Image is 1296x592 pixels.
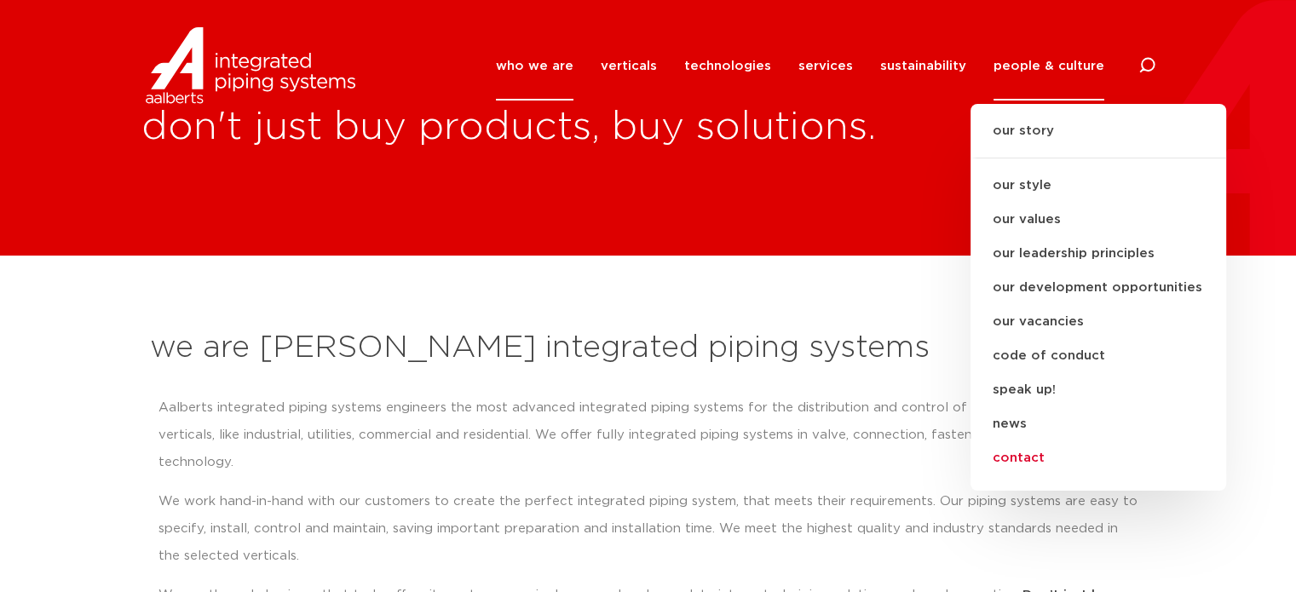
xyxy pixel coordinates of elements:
a: our story [971,121,1226,158]
a: news [971,407,1226,441]
a: our values [971,203,1226,237]
a: people & culture [994,32,1104,101]
a: services [798,32,853,101]
p: We work hand-in-hand with our customers to create the perfect integrated piping system, that meet... [158,488,1138,570]
a: our style [971,169,1226,203]
a: our development opportunities [971,271,1226,305]
a: speak up! [971,373,1226,407]
a: code of conduct [971,339,1226,373]
a: contact [971,441,1226,475]
a: who we are [496,32,573,101]
a: verticals [601,32,657,101]
a: sustainability [880,32,966,101]
a: our leadership principles [971,237,1226,271]
p: Aalberts integrated piping systems engineers the most advanced integrated piping systems for the ... [158,394,1138,476]
ul: people & culture [971,104,1226,491]
a: technologies [684,32,771,101]
h2: we are [PERSON_NAME] integrated piping systems [150,328,1147,369]
nav: Menu [496,32,1104,101]
a: our vacancies [971,305,1226,339]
